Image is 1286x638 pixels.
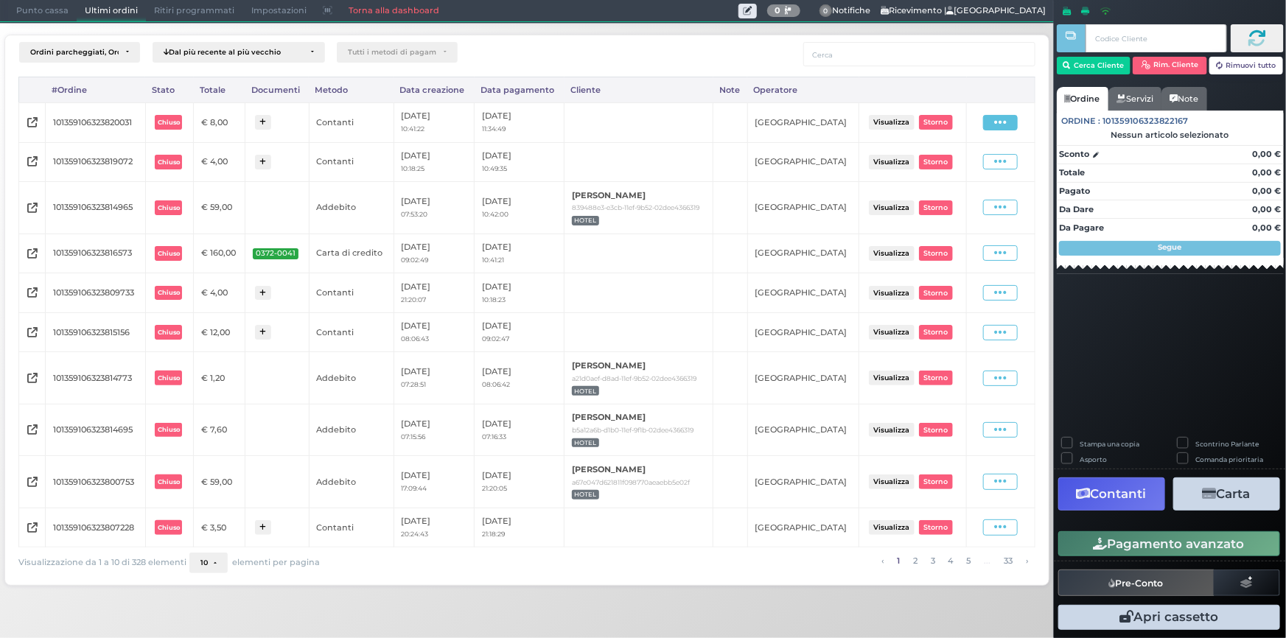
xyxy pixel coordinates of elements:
[475,508,565,547] td: [DATE]
[572,490,599,499] span: HOTEL
[46,234,146,273] td: 101359106323816573
[572,426,693,434] small: b5a12a6b-d1b0-11ef-9f1b-02dee4366319
[1062,115,1101,127] span: Ordine :
[482,210,509,218] small: 10:42:00
[194,234,245,273] td: € 160,00
[747,273,859,313] td: [GEOGRAPHIC_DATA]
[747,182,859,234] td: [GEOGRAPHIC_DATA]
[572,216,599,225] span: HOTEL
[1133,57,1207,74] button: Rim. Cliente
[145,77,193,102] div: Stato
[572,438,599,448] span: HOTEL
[747,456,859,508] td: [GEOGRAPHIC_DATA]
[1103,115,1189,127] span: 101359106323822167
[1000,553,1017,569] a: alla pagina 33
[194,352,245,404] td: € 1,20
[309,352,394,404] td: Addebito
[775,5,780,15] b: 0
[194,182,245,234] td: € 59,00
[1252,186,1281,196] strong: 0,00 €
[401,530,428,538] small: 20:24:43
[1058,477,1165,511] button: Contanti
[46,508,146,547] td: 101359106323807228
[401,164,424,172] small: 10:18:25
[401,432,425,441] small: 07:15:56
[394,312,475,352] td: [DATE]
[340,1,447,21] a: Torna alla dashboard
[348,48,436,57] div: Tutti i metodi di pagamento
[926,553,939,569] a: alla pagina 3
[747,508,859,547] td: [GEOGRAPHIC_DATA]
[1057,57,1131,74] button: Cerca Cliente
[482,432,506,441] small: 07:16:33
[475,234,565,273] td: [DATE]
[158,374,180,382] b: Chiuso
[1059,204,1094,214] strong: Da Dare
[394,77,475,102] div: Data creazione
[158,204,180,211] b: Chiuso
[475,312,565,352] td: [DATE]
[194,142,245,182] td: € 4,00
[919,474,953,488] button: Storno
[309,234,394,273] td: Carta di credito
[158,426,180,433] b: Chiuso
[572,360,646,371] b: [PERSON_NAME]
[46,77,146,102] div: #Ordine
[869,474,915,488] button: Visualizza
[909,553,921,569] a: alla pagina 2
[919,423,953,437] button: Storno
[46,456,146,508] td: 101359106323800753
[1080,439,1139,449] label: Stampa una copia
[46,142,146,182] td: 101359106323819072
[869,155,915,169] button: Visualizza
[309,508,394,547] td: Contanti
[158,478,180,485] b: Chiuso
[401,380,426,388] small: 07:28:51
[30,48,119,57] div: Ordini parcheggiati, Ordini aperti, Ordini chiusi
[46,312,146,352] td: 101359106323815156
[200,558,208,567] span: 10
[1108,87,1161,111] a: Servizi
[194,312,245,352] td: € 12,00
[158,119,180,126] b: Chiuso
[1057,87,1108,111] a: Ordine
[869,371,915,385] button: Visualizza
[475,77,565,102] div: Data pagamento
[869,325,915,339] button: Visualizza
[1252,204,1281,214] strong: 0,00 €
[572,478,690,486] small: a67e047d621811f098770aeaebb5e02f
[572,190,646,200] b: [PERSON_NAME]
[919,155,953,169] button: Storno
[565,77,713,102] div: Cliente
[1159,242,1182,252] strong: Segue
[1059,148,1089,161] strong: Sconto
[46,102,146,142] td: 101359106323820031
[394,234,475,273] td: [DATE]
[158,524,180,531] b: Chiuso
[309,102,394,142] td: Contanti
[475,273,565,313] td: [DATE]
[747,352,859,404] td: [GEOGRAPHIC_DATA]
[1058,605,1280,630] button: Apri cassetto
[1173,477,1280,511] button: Carta
[482,484,507,492] small: 21:20:05
[1080,455,1107,464] label: Asporto
[877,553,887,569] a: pagina precedente
[1086,24,1226,52] input: Codice Cliente
[747,102,859,142] td: [GEOGRAPHIC_DATA]
[158,158,180,166] b: Chiuso
[1252,167,1281,178] strong: 0,00 €
[394,352,475,404] td: [DATE]
[572,203,699,211] small: 839488e3-e3cb-11ef-9b52-02dee4366319
[482,334,509,343] small: 09:02:47
[309,142,394,182] td: Contanti
[158,250,180,257] b: Chiuso
[8,1,77,21] span: Punto cassa
[919,325,953,339] button: Storno
[869,115,915,129] button: Visualizza
[243,1,315,21] span: Impostazioni
[309,404,394,455] td: Addebito
[394,273,475,313] td: [DATE]
[194,273,245,313] td: € 4,00
[892,553,904,569] a: alla pagina 1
